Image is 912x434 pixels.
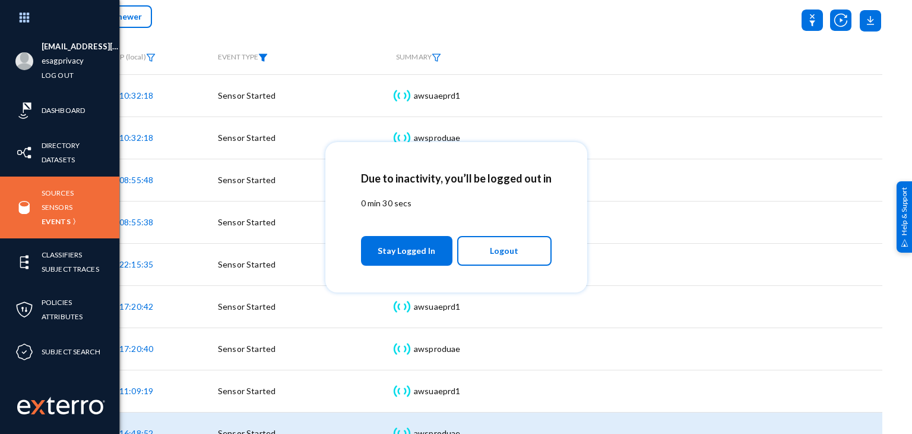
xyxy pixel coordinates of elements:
[361,197,552,209] p: 0 min 30 secs
[378,240,435,262] span: Stay Logged In
[361,172,552,185] h2: Due to inactivity, you’ll be logged out in
[490,241,518,261] span: Logout
[361,236,453,266] button: Stay Logged In
[457,236,552,266] button: Logout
